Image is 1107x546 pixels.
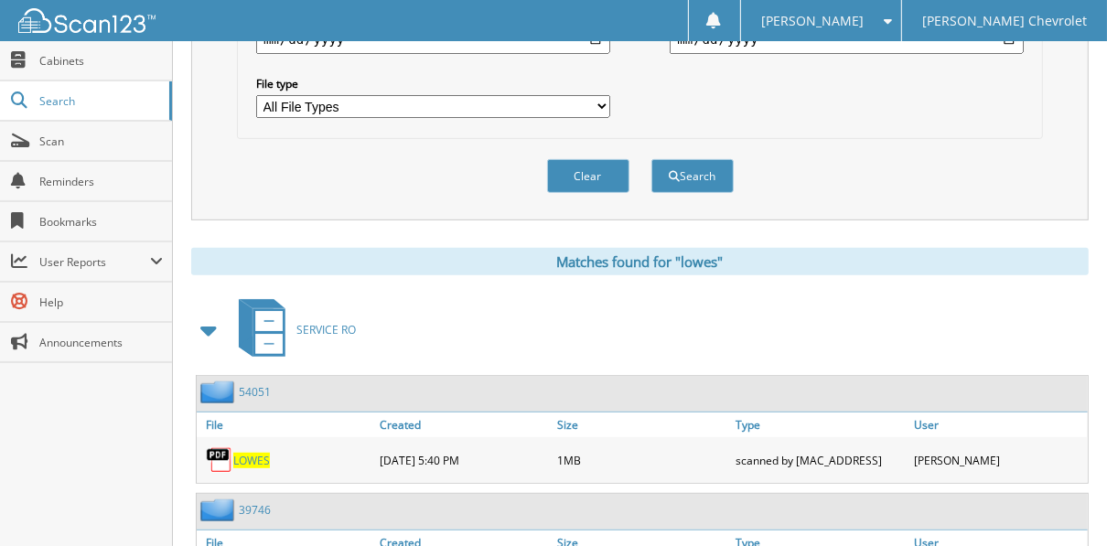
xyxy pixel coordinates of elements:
[39,214,163,230] span: Bookmarks
[18,8,156,33] img: scan123-logo-white.svg
[233,453,270,468] a: LOWES
[547,159,629,193] button: Clear
[200,498,239,521] img: folder2.png
[39,134,163,149] span: Scan
[553,412,732,437] a: Size
[761,16,864,27] span: [PERSON_NAME]
[200,380,239,403] img: folder2.png
[197,412,375,437] a: File
[256,76,610,91] label: File type
[39,93,160,109] span: Search
[553,442,732,478] div: 1MB
[239,502,271,518] a: 39746
[909,412,1088,437] a: User
[239,384,271,400] a: 54051
[206,446,233,474] img: PDF.png
[731,412,909,437] a: Type
[39,53,163,69] span: Cabinets
[1016,458,1107,546] iframe: Chat Widget
[375,412,553,437] a: Created
[39,174,163,189] span: Reminders
[39,294,163,310] span: Help
[191,248,1089,275] div: Matches found for "lowes"
[39,335,163,350] span: Announcements
[651,159,734,193] button: Search
[731,442,909,478] div: scanned by [MAC_ADDRESS]
[296,322,356,337] span: SERVICE RO
[922,16,1087,27] span: [PERSON_NAME] Chevrolet
[39,254,150,270] span: User Reports
[375,442,553,478] div: [DATE] 5:40 PM
[909,442,1088,478] div: [PERSON_NAME]
[228,294,356,366] a: SERVICE RO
